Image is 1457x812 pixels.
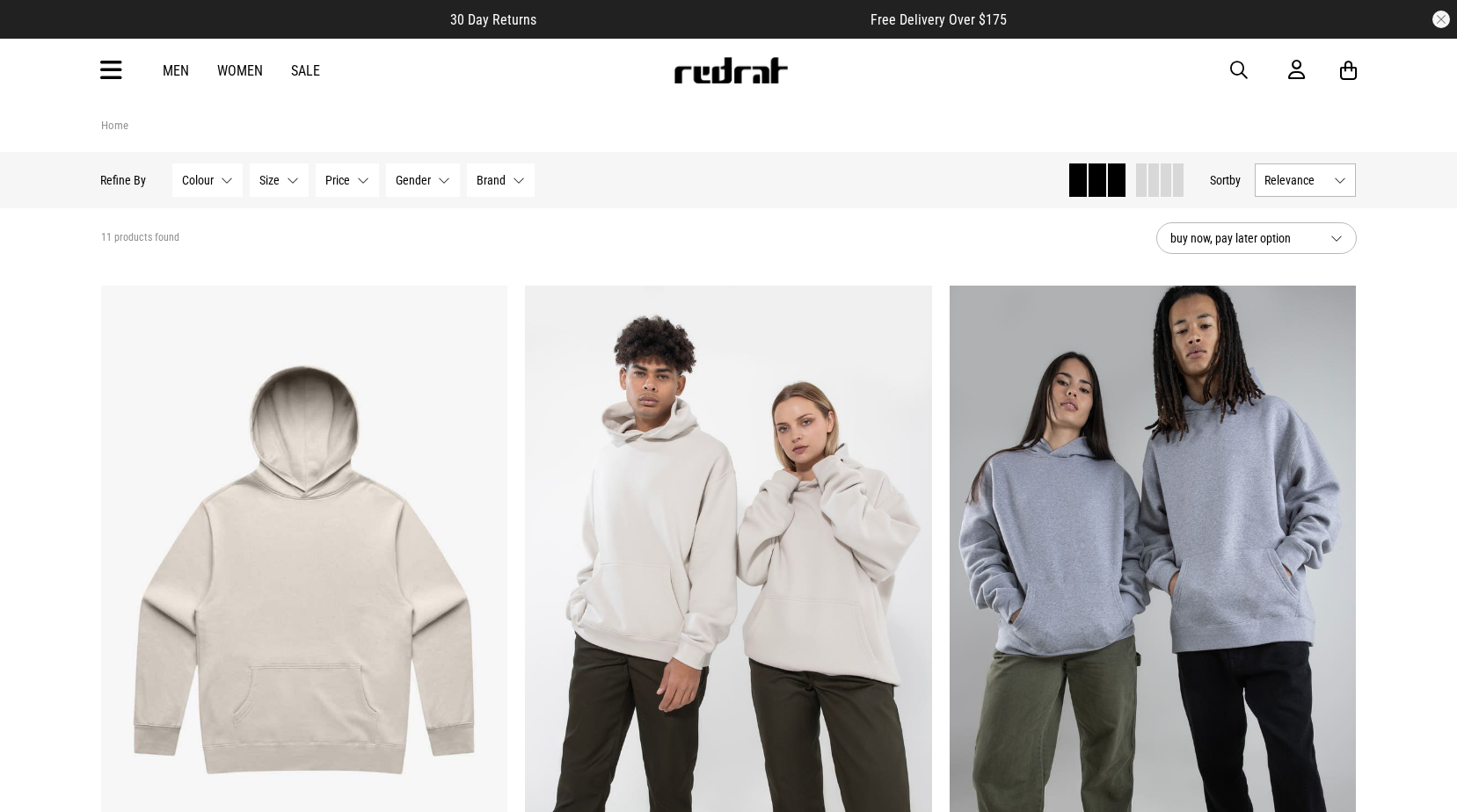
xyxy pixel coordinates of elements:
[317,163,380,197] button: Price
[450,11,536,28] span: 30 Day Returns
[1170,228,1316,249] span: buy now, pay later option
[217,62,263,79] a: Women
[326,173,351,187] span: Price
[871,11,1007,28] span: Free Delivery Over $175
[291,62,320,79] a: Sale
[260,173,280,187] span: Size
[1211,170,1242,191] button: Sortby
[173,163,244,197] button: Colour
[1156,222,1357,254] button: buy now, pay later option
[251,163,310,197] button: Size
[1256,163,1357,197] button: Relevance
[397,173,432,187] span: Gender
[1265,173,1328,187] span: Relevance
[101,231,179,245] span: 11 products found
[183,173,215,187] span: Colour
[101,173,147,187] p: Refine By
[101,119,128,132] a: Home
[387,163,461,197] button: Gender
[673,57,789,83] img: Redrat logo
[477,173,506,187] span: Brand
[468,163,535,197] button: Brand
[1230,173,1242,187] span: by
[572,11,835,28] iframe: Customer reviews powered by Trustpilot
[163,62,189,79] a: Men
